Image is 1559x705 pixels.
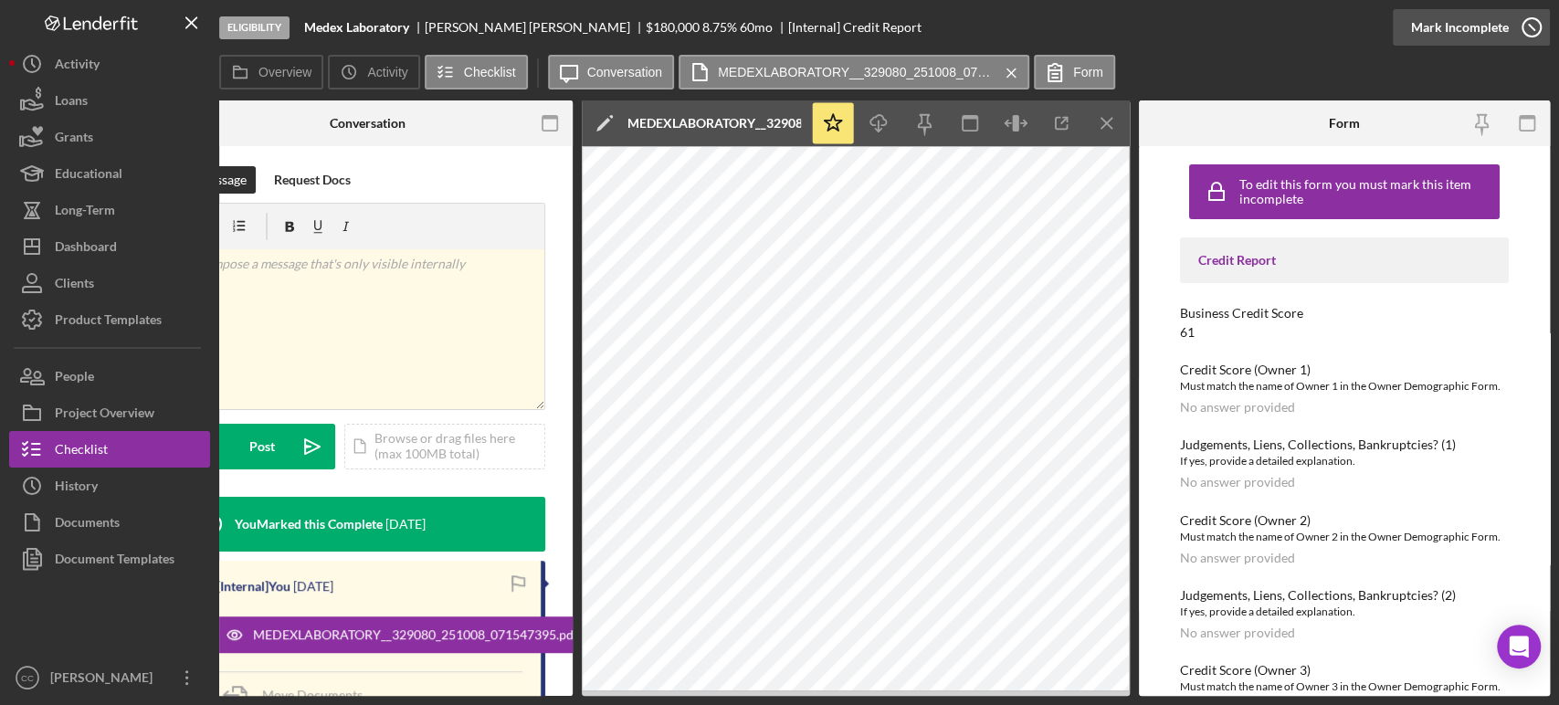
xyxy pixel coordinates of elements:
button: Message [189,166,256,194]
button: Product Templates [9,301,210,338]
div: History [55,468,98,509]
label: Form [1073,65,1103,79]
label: Activity [367,65,407,79]
div: No answer provided [1180,626,1295,640]
div: 60 mo [740,20,773,35]
time: 2025-10-09 00:33 [293,579,333,594]
div: Grants [55,119,93,160]
div: Must match the name of Owner 1 in the Owner Demographic Form. [1180,377,1509,395]
div: Conversation [330,116,406,131]
div: You Marked this Complete [235,517,383,531]
time: 2025-10-09 00:33 [385,517,426,531]
span: $180,000 [646,19,700,35]
div: Mark Incomplete [1411,9,1509,46]
div: Clients [55,265,94,306]
div: Credit Score (Owner 2) [1180,513,1509,528]
button: Loans [9,82,210,119]
button: Documents [9,504,210,541]
button: Activity [328,55,419,89]
label: MEDEXLABORATORY__329080_251008_071547395.pdf [718,65,992,79]
div: Credit Score (Owner 1) [1180,363,1509,377]
div: If yes, provide a detailed explanation. [1180,452,1509,470]
button: Project Overview [9,395,210,431]
button: Overview [219,55,323,89]
text: CC [21,673,34,683]
div: Product Templates [55,301,162,342]
button: Activity [9,46,210,82]
button: MEDEXLABORATORY__329080_251008_071547395.pdf [216,616,624,653]
div: If yes, provide a detailed explanation. [1180,603,1509,621]
label: Conversation [587,65,663,79]
div: 61 [1180,325,1195,340]
button: People [9,358,210,395]
div: Checklist [55,431,108,472]
div: No answer provided [1180,475,1295,489]
label: Overview [258,65,311,79]
button: Clients [9,265,210,301]
div: [Internal] Credit Report [788,20,922,35]
div: To edit this form you must mark this item incomplete [1239,177,1495,206]
div: Long-Term [55,192,115,233]
div: Activity [55,46,100,87]
button: Checklist [425,55,528,89]
button: History [9,468,210,504]
div: Document Templates [55,541,174,582]
div: Educational [55,155,122,196]
button: MEDEXLABORATORY__329080_251008_071547395.pdf [679,55,1029,89]
div: Eligibility [219,16,290,39]
div: Documents [55,504,120,545]
div: No answer provided [1180,551,1295,565]
div: Dashboard [55,228,117,269]
button: Grants [9,119,210,155]
span: Move Documents [262,687,363,702]
div: People [55,358,94,399]
div: Judgements, Liens, Collections, Bankruptcies? (2) [1180,588,1509,603]
div: Credit Score (Owner 3) [1180,663,1509,678]
div: Judgements, Liens, Collections, Bankruptcies? (1) [1180,437,1509,452]
button: Post [189,424,335,469]
div: Open Intercom Messenger [1497,625,1541,668]
div: Request Docs [274,166,351,194]
button: Form [1034,55,1115,89]
div: Must match the name of Owner 3 in the Owner Demographic Form. [1180,678,1509,696]
div: Post [249,424,275,469]
button: Checklist [9,431,210,468]
div: MEDEXLABORATORY__329080_251008_071547395.pdf [253,627,578,642]
label: Checklist [464,65,516,79]
div: No answer provided [1180,400,1295,415]
div: Message [198,166,247,194]
button: Dashboard [9,228,210,265]
button: Educational [9,155,210,192]
div: Form [1329,116,1360,131]
button: Mark Incomplete [1393,9,1550,46]
div: Business Credit Score [1180,306,1509,321]
div: [PERSON_NAME] [46,659,164,700]
button: Document Templates [9,541,210,577]
button: Long-Term [9,192,210,228]
div: Credit Report [1198,253,1491,268]
b: Medex Laboratory [304,20,409,35]
button: CC[PERSON_NAME] [9,659,210,696]
div: Loans [55,82,88,123]
div: MEDEXLABORATORY__329080_251008_071547395.pdf [627,116,801,131]
div: Project Overview [55,395,154,436]
div: Must match the name of Owner 2 in the Owner Demographic Form. [1180,528,1509,546]
button: Request Docs [265,166,360,194]
div: 8.75 % [702,20,737,35]
button: Conversation [548,55,675,89]
div: [PERSON_NAME] [PERSON_NAME] [425,20,646,35]
div: [Internal] You [216,579,290,594]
